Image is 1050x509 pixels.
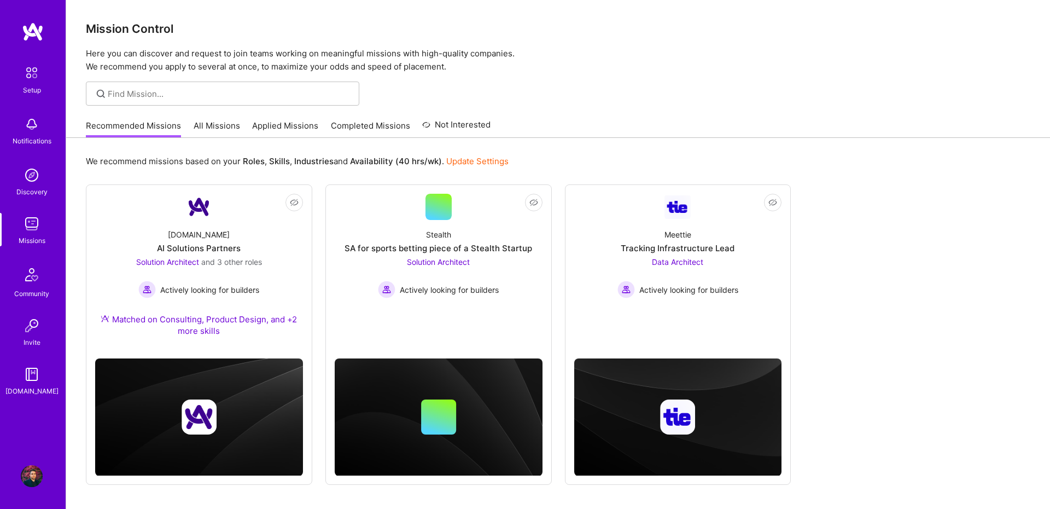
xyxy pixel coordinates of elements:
i: icon EyeClosed [768,198,777,207]
i: icon EyeClosed [290,198,299,207]
img: logo [22,22,44,42]
span: Data Architect [652,257,703,267]
div: Setup [23,84,41,96]
i: icon SearchGrey [95,88,107,100]
i: icon EyeClosed [529,198,538,207]
input: Find Mission... [108,88,351,100]
img: cover [95,358,303,476]
img: User Avatar [21,465,43,487]
div: SA for sports betting piece of a Stealth Startup [345,242,532,254]
h3: Mission Control [86,22,1030,36]
img: teamwork [21,213,43,235]
div: Meettie [664,229,691,240]
b: Industries [294,156,334,166]
img: Company Logo [186,194,212,220]
img: Actively looking for builders [378,281,395,298]
div: Tracking Infrastructure Lead [621,242,734,254]
div: Notifications [13,135,51,147]
b: Roles [243,156,265,166]
img: Actively looking for builders [617,281,635,298]
a: Recommended Missions [86,120,181,138]
img: guide book [21,363,43,385]
div: Community [14,288,49,299]
a: Company Logo[DOMAIN_NAME]AI Solutions PartnersSolution Architect and 3 other rolesActively lookin... [95,194,303,350]
p: Here you can discover and request to join teams working on meaningful missions with high-quality ... [86,47,1030,73]
b: Availability (40 hrs/wk) [350,156,442,166]
a: Company LogoMeettieTracking Infrastructure LeadData Architect Actively looking for buildersActive... [574,194,782,330]
div: Invite [24,337,40,348]
span: Actively looking for builders [160,284,259,296]
div: Matched on Consulting, Product Design, and +2 more skills [95,314,303,337]
b: Skills [269,156,290,166]
a: StealthSA for sports betting piece of a Stealth StartupSolution Architect Actively looking for bu... [335,194,542,330]
span: Solution Architect [136,257,199,267]
img: cover [335,358,542,476]
img: discovery [21,164,43,186]
img: cover [574,358,782,476]
img: bell [21,113,43,135]
div: Discovery [16,186,48,198]
p: We recommend missions based on your , , and . [86,155,509,167]
a: Not Interested [422,118,491,138]
span: Actively looking for builders [400,284,499,296]
img: setup [20,61,43,84]
span: Actively looking for builders [639,284,738,296]
a: Completed Missions [331,120,410,138]
img: Invite [21,315,43,337]
img: Company logo [182,400,217,435]
a: Update Settings [446,156,509,166]
div: Missions [19,235,45,246]
img: Community [19,262,45,288]
img: Ateam Purple Icon [101,314,109,323]
img: Actively looking for builders [138,281,156,298]
div: [DOMAIN_NAME] [168,229,230,240]
span: and 3 other roles [201,257,262,267]
div: [DOMAIN_NAME] [5,385,59,397]
span: Solution Architect [407,257,470,267]
div: Stealth [426,229,451,240]
a: Applied Missions [252,120,318,138]
a: All Missions [194,120,240,138]
a: User Avatar [18,465,45,487]
div: AI Solutions Partners [157,242,241,254]
img: Company logo [660,400,695,435]
img: Company Logo [664,195,691,219]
